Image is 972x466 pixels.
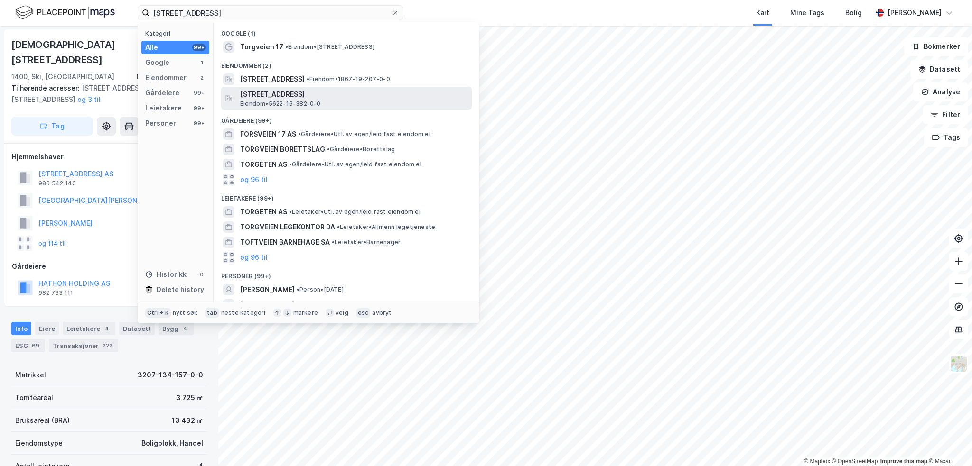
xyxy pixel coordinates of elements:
span: TORGETEN AS [240,159,287,170]
div: Eiere [35,322,59,335]
span: FORSVEIEN 17 AS [240,128,296,140]
div: Bolig [845,7,862,18]
span: TORGETEN AS [240,206,287,218]
div: Transaksjoner [49,339,118,352]
button: Tags [924,128,968,147]
span: [STREET_ADDRESS] [240,89,468,100]
div: 69 [30,341,41,350]
div: Nordre Follo, 134/157 [136,71,207,82]
div: 99+ [192,119,206,127]
span: Gårdeiere • Utl. av egen/leid fast eiendom el. [289,161,423,168]
span: TORGVEIEN LEGEKONTOR DA [240,221,335,233]
span: Leietaker • Utl. av egen/leid fast eiendom el. [289,208,422,216]
span: Eiendom • [STREET_ADDRESS] [285,43,374,51]
iframe: Chat Widget [925,420,972,466]
span: Person • [DATE] [297,286,344,293]
div: Gårdeiere [145,87,179,99]
div: [PERSON_NAME] [888,7,942,18]
div: 3207-134-157-0-0 [138,369,203,381]
span: Gårdeiere • Borettslag [327,146,395,153]
div: Hjemmelshaver [12,151,206,163]
button: Filter [923,105,968,124]
span: Torgveien 17 [240,41,283,53]
div: Google (1) [214,22,479,39]
div: Gårdeiere (99+) [214,110,479,127]
div: 0 [198,271,206,278]
span: • [298,130,301,137]
div: Eiendommer [145,72,187,83]
span: TOFTVEIEN BARNEHAGE SA [240,237,330,248]
div: esc [356,308,371,318]
div: Eiendomstype [15,438,63,449]
div: avbryt [372,309,392,317]
div: markere [293,309,318,317]
div: 986 542 140 [38,180,76,187]
span: Leietaker • Allmenn legetjeneste [337,223,435,231]
span: Leietaker • Barnehager [332,238,401,246]
span: • [337,223,340,230]
div: Leietakere [145,102,182,114]
div: Kategori [145,30,209,37]
div: 99+ [192,104,206,112]
span: [PERSON_NAME] [240,284,295,295]
a: Mapbox [804,458,830,465]
div: Tomteareal [15,392,53,403]
div: 222 [101,341,114,350]
span: Gårdeiere • Utl. av egen/leid fast eiendom el. [298,130,432,138]
div: 1400, Ski, [GEOGRAPHIC_DATA] [11,71,114,82]
div: 99+ [192,44,206,51]
span: [STREET_ADDRESS] [240,73,305,85]
div: 2 [198,74,206,82]
div: Alle [145,42,158,53]
div: 1 [198,59,206,66]
div: 3 725 ㎡ [176,392,203,403]
div: 99+ [192,89,206,97]
span: Tilhørende adresser: [11,84,82,92]
button: Datasett [910,60,968,79]
span: Person • [DATE] [297,301,344,309]
div: Ctrl + k [145,308,171,318]
span: Eiendom • 1867-19-207-0-0 [307,75,390,83]
div: Bygg [159,322,194,335]
button: Analyse [913,82,968,101]
span: • [327,146,330,153]
div: Historikk [145,269,187,280]
a: Improve this map [880,458,927,465]
button: Bokmerker [904,37,968,56]
button: og 96 til [240,252,268,263]
div: Kart [756,7,769,18]
div: Mine Tags [790,7,824,18]
div: [DEMOGRAPHIC_DATA][STREET_ADDRESS] [11,37,192,67]
div: Datasett [119,322,155,335]
div: Personer (99+) [214,265,479,282]
span: Eiendom • 5622-16-382-0-0 [240,100,321,108]
div: 4 [180,324,190,333]
div: velg [336,309,348,317]
div: Kontrollprogram for chat [925,420,972,466]
div: Bruksareal (BRA) [15,415,70,426]
div: Leietakere (99+) [214,187,479,204]
img: Z [950,355,968,373]
div: [STREET_ADDRESS], [STREET_ADDRESS] [11,82,199,105]
span: • [332,238,335,246]
div: Gårdeiere [12,261,206,272]
span: • [289,161,292,168]
div: Delete history [157,284,204,295]
div: Matrikkel [15,369,46,381]
button: Tag [11,117,93,136]
div: 13 432 ㎡ [172,415,203,426]
img: logo.f888ab2527a4732fd821a326f86c7f29.svg [15,4,115,21]
span: • [289,208,292,215]
span: • [285,43,288,50]
button: og 96 til [240,174,268,185]
div: Boligblokk, Handel [141,438,203,449]
div: Leietakere [63,322,115,335]
input: Søk på adresse, matrikkel, gårdeiere, leietakere eller personer [150,6,392,20]
div: Info [11,322,31,335]
span: • [297,301,299,308]
div: Google [145,57,169,68]
div: Eiendommer (2) [214,55,479,72]
a: OpenStreetMap [832,458,878,465]
span: • [297,286,299,293]
span: [PERSON_NAME] [240,299,295,311]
